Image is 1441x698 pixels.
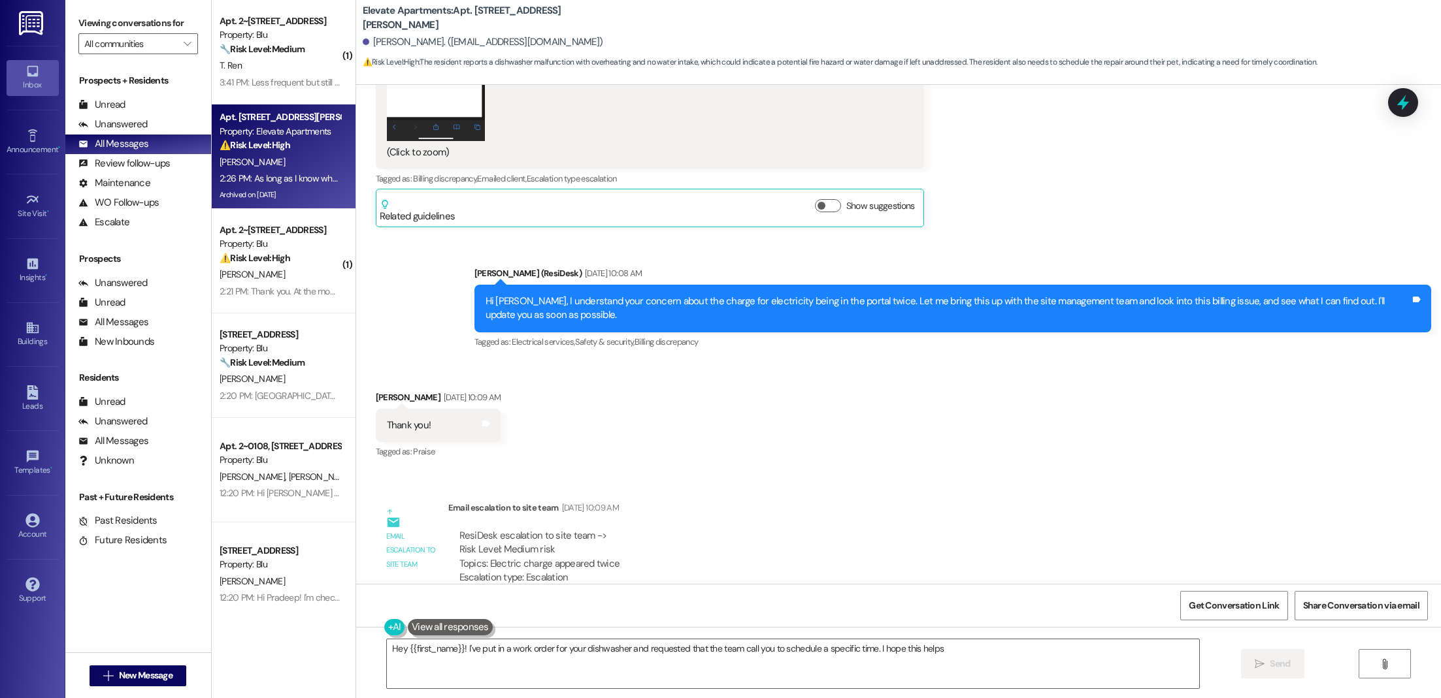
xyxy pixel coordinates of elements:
span: • [50,464,52,473]
div: Property: Blu [220,341,340,355]
div: Property: Blu [220,28,340,42]
i:  [184,39,191,49]
div: Unread [78,395,125,409]
span: Send [1270,657,1290,671]
div: 2:26 PM: As long as I know what time and day it is; any day should be fine. [220,172,500,184]
div: Property: Blu [220,453,340,467]
div: Email escalation to site team [386,530,437,571]
div: All Messages [78,137,148,151]
div: [DATE] 10:09 AM [559,501,619,515]
span: • [47,207,49,216]
div: [STREET_ADDRESS] [220,328,340,341]
div: Related guidelines [380,199,455,223]
i:  [1380,659,1389,669]
span: [PERSON_NAME] [220,373,285,385]
div: Unread [78,296,125,309]
strong: ⚠️ Risk Level: High [363,57,419,67]
div: [STREET_ADDRESS] [220,544,340,558]
div: Property: Elevate Apartments [220,125,340,138]
a: Buildings [7,317,59,352]
div: Prospects [65,252,211,266]
span: [PERSON_NAME] [220,575,285,587]
div: Thank you! [387,419,431,432]
div: Prospects + Residents [65,74,211,87]
div: ResiDesk escalation to site team -> Risk Level: Medium risk Topics: Electric charge appeared twic... [459,529,1133,585]
div: All Messages [78,315,148,329]
a: Support [7,573,59,609]
label: Viewing conversations for [78,13,198,33]
div: Apt. [STREET_ADDRESS][PERSON_NAME] [220,110,340,124]
span: • [45,271,47,280]
div: Review follow-ups [78,157,170,170]
div: Hi [PERSON_NAME], I understand your concern about the charge for electricity being in the portal ... [486,294,1410,323]
div: Unread [78,98,125,112]
div: Apt. 2~0108, [STREET_ADDRESS] [220,439,340,453]
button: Share Conversation via email [1295,591,1428,620]
strong: 🔧 Risk Level: Medium [220,43,305,55]
div: Past Residents [78,514,157,528]
div: Past + Future Residents [65,490,211,504]
div: 3:41 PM: Less frequent but still constant [220,76,368,88]
span: New Message [119,669,173,682]
div: [PERSON_NAME] [376,390,501,409]
span: Safety & security , [575,336,635,347]
a: Inbox [7,60,59,95]
button: Get Conversation Link [1180,591,1287,620]
div: Maintenance [78,176,150,190]
div: Unknown [78,454,134,468]
div: [PERSON_NAME]. ([EMAIL_ADDRESS][DOMAIN_NAME]) [363,35,603,49]
button: New Message [90,665,186,686]
div: Residents [65,371,211,385]
b: Elevate Apartments: Apt. [STREET_ADDRESS][PERSON_NAME] [363,4,624,32]
div: Property: Blu [220,237,340,251]
a: Leads [7,381,59,417]
div: Unanswered [78,415,148,428]
button: Send [1241,649,1304,678]
span: : The resident reports a dishwasher malfunction with overheating and no water intake, which could... [363,56,1317,69]
span: Escalation type escalation [527,173,617,184]
strong: ⚠️ Risk Level: High [220,139,290,151]
span: Share Conversation via email [1303,599,1419,612]
span: • [58,143,60,152]
span: [PERSON_NAME] [220,268,285,280]
span: Praise [413,446,435,457]
span: Billing discrepancy [635,336,699,347]
div: Property: Blu [220,558,340,571]
div: (Click to zoom) [387,146,903,159]
div: [DATE] 10:08 AM [582,266,642,280]
span: Emailed client , [477,173,526,184]
div: Archived on [DATE] [218,187,342,203]
a: Insights • [7,253,59,288]
div: Tagged as: [474,332,1431,351]
a: Templates • [7,445,59,481]
div: WO Follow-ups [78,196,159,210]
div: Apt. 2~[STREET_ADDRESS] [220,14,340,28]
span: Get Conversation Link [1189,599,1279,612]
span: Billing discrepancy , [413,173,477,184]
div: 12:20 PM: Hi [PERSON_NAME] and [PERSON_NAME]! I'm checking in on your latest work order (pueden r... [220,487,1057,499]
div: Unanswered [78,276,148,290]
textarea: Hey {{first_name}}! I've put in a work order for your [387,639,1199,688]
input: All communities [84,33,177,54]
a: Account [7,509,59,545]
span: [PERSON_NAME] [288,471,354,483]
div: 2:21 PM: Thank you. At the moment I do not have a work order submitted as I was told the main off... [220,285,914,297]
strong: 🔧 Risk Level: Medium [220,357,305,368]
div: 12:20 PM: Hi Pradeep! I'm checking in on your latest work order. Was everything completed to your... [220,592,770,603]
div: Unanswered [78,118,148,131]
div: [DATE] 10:09 AM [440,390,501,404]
div: Tagged as: [376,442,501,461]
i:  [103,671,113,681]
div: [PERSON_NAME] (ResiDesk) [474,266,1431,285]
div: Tagged as: [376,169,924,188]
div: Escalate [78,215,129,229]
span: [PERSON_NAME] [220,156,285,168]
div: Email escalation to site team [448,501,1144,519]
div: Apt. 2~[STREET_ADDRESS] [220,223,340,237]
div: New Inbounds [78,335,154,349]
label: Show suggestions [846,199,915,213]
div: 2:20 PM: [GEOGRAPHIC_DATA], how are things going at Blu? Has it been everything you were looking ... [220,390,753,402]
strong: ⚠️ Risk Level: High [220,252,290,264]
span: T. Ren [220,59,242,71]
a: Site Visit • [7,189,59,224]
